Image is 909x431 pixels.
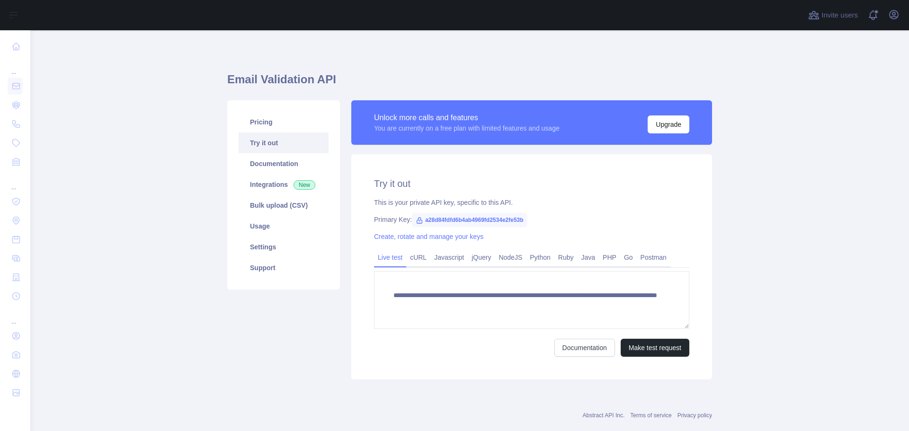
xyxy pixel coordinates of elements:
a: Usage [239,216,329,237]
h1: Email Validation API [227,72,712,95]
span: Invite users [821,10,858,21]
a: cURL [406,250,430,265]
a: Terms of service [630,412,671,419]
a: Python [526,250,554,265]
a: Integrations New [239,174,329,195]
div: This is your private API key, specific to this API. [374,198,689,207]
div: ... [8,57,23,76]
a: Pricing [239,112,329,132]
a: Documentation [239,153,329,174]
span: New [294,180,315,190]
div: Unlock more calls and features [374,112,560,123]
button: Invite users [806,8,860,23]
a: Documentation [554,339,615,357]
a: jQuery [468,250,495,265]
a: Go [620,250,637,265]
a: Java [578,250,599,265]
a: Javascript [430,250,468,265]
span: a28d84fdfd6b4ab4969fd2534e2fe53b [412,213,527,227]
a: Try it out [239,132,329,153]
a: Create, rotate and manage your keys [374,233,483,240]
div: ... [8,307,23,325]
a: Ruby [554,250,578,265]
a: Support [239,257,329,278]
a: Abstract API Inc. [583,412,625,419]
a: Live test [374,250,406,265]
div: ... [8,172,23,191]
div: You are currently on a free plan with limited features and usage [374,123,560,133]
h2: Try it out [374,177,689,190]
a: Privacy policy [677,412,712,419]
a: Bulk upload (CSV) [239,195,329,216]
a: PHP [599,250,620,265]
div: Primary Key: [374,215,689,224]
a: Postman [637,250,670,265]
button: Upgrade [648,115,689,133]
button: Make test request [621,339,689,357]
a: Settings [239,237,329,257]
a: NodeJS [495,250,526,265]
